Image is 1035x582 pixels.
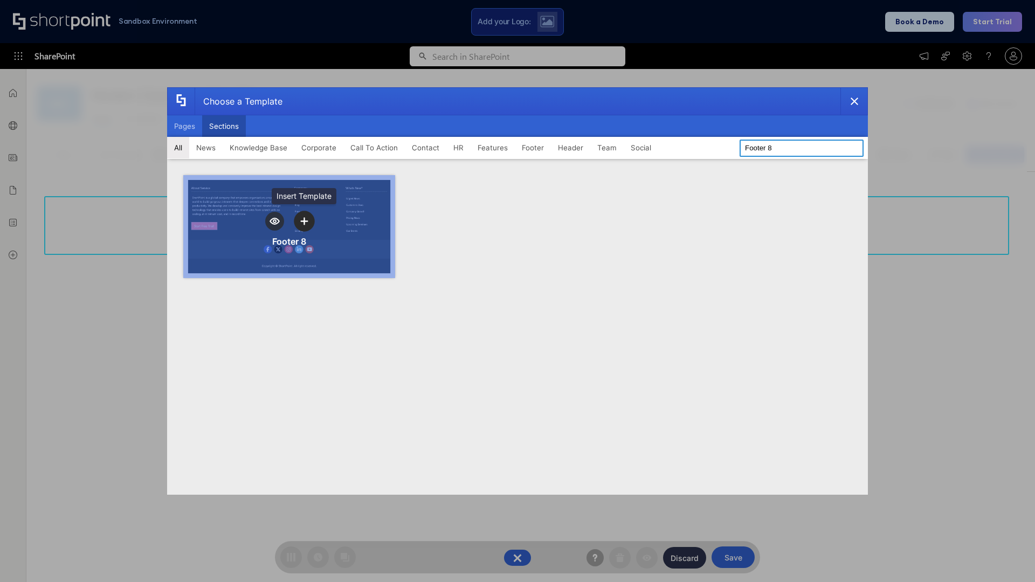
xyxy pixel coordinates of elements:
[740,140,864,157] input: Search
[624,137,658,158] button: Social
[294,137,343,158] button: Corporate
[189,137,223,158] button: News
[167,137,189,158] button: All
[167,115,202,137] button: Pages
[551,137,590,158] button: Header
[195,88,282,115] div: Choose a Template
[590,137,624,158] button: Team
[471,137,515,158] button: Features
[223,137,294,158] button: Knowledge Base
[405,137,446,158] button: Contact
[343,137,405,158] button: Call To Action
[167,87,868,495] div: template selector
[272,236,306,247] div: Footer 8
[202,115,246,137] button: Sections
[515,137,551,158] button: Footer
[981,530,1035,582] iframe: Chat Widget
[446,137,471,158] button: HR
